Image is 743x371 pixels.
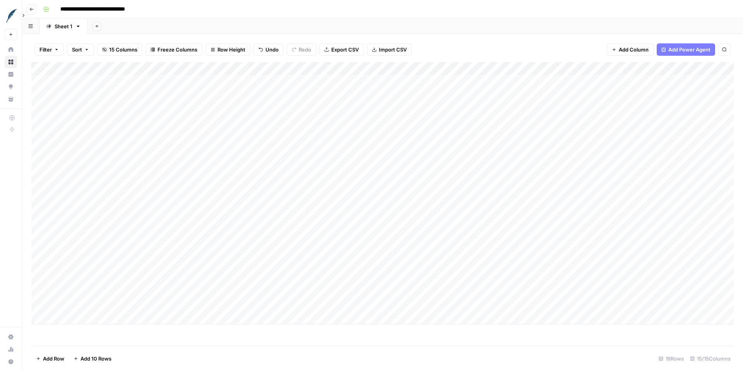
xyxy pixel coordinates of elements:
[5,343,17,356] a: Usage
[39,19,87,34] a: Sheet 1
[5,56,17,68] a: Browse
[5,43,17,56] a: Home
[687,352,734,365] div: 15/15 Columns
[31,352,69,365] button: Add Row
[287,43,316,56] button: Redo
[299,46,311,53] span: Redo
[97,43,142,56] button: 15 Columns
[5,93,17,105] a: Your Data
[43,355,64,362] span: Add Row
[109,46,137,53] span: 15 Columns
[619,46,649,53] span: Add Column
[217,46,245,53] span: Row Height
[656,352,687,365] div: 18 Rows
[657,43,715,56] button: Add Power Agent
[253,43,284,56] button: Undo
[80,355,111,362] span: Add 10 Rows
[5,6,17,26] button: Workspace: FreeWill
[205,43,250,56] button: Row Height
[5,9,19,23] img: FreeWill Logo
[146,43,202,56] button: Freeze Columns
[5,81,17,93] a: Opportunities
[607,43,654,56] button: Add Column
[55,22,72,30] div: Sheet 1
[39,46,52,53] span: Filter
[265,46,279,53] span: Undo
[158,46,197,53] span: Freeze Columns
[367,43,412,56] button: Import CSV
[67,43,94,56] button: Sort
[668,46,710,53] span: Add Power Agent
[5,331,17,343] a: Settings
[331,46,359,53] span: Export CSV
[34,43,64,56] button: Filter
[319,43,364,56] button: Export CSV
[379,46,407,53] span: Import CSV
[5,356,17,368] button: Help + Support
[72,46,82,53] span: Sort
[5,68,17,81] a: Insights
[69,352,116,365] button: Add 10 Rows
